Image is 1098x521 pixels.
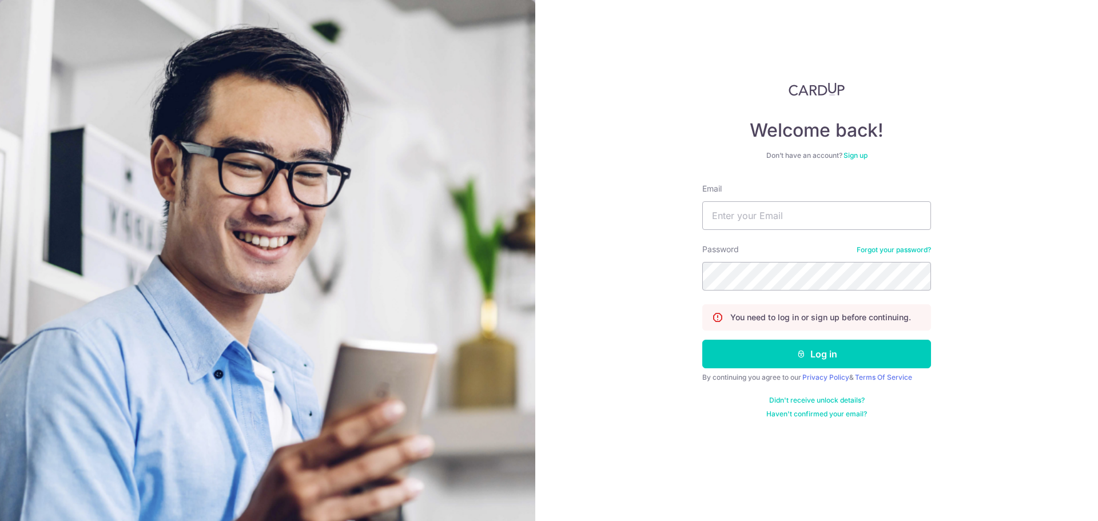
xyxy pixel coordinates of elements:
a: Sign up [844,151,868,160]
label: Password [702,244,739,255]
button: Log in [702,340,931,368]
a: Forgot your password? [857,245,931,254]
div: Don’t have an account? [702,151,931,160]
a: Terms Of Service [855,373,912,381]
div: By continuing you agree to our & [702,373,931,382]
label: Email [702,183,722,194]
a: Privacy Policy [802,373,849,381]
a: Didn't receive unlock details? [769,396,865,405]
p: You need to log in or sign up before continuing. [730,312,911,323]
img: CardUp Logo [789,82,845,96]
input: Enter your Email [702,201,931,230]
h4: Welcome back! [702,119,931,142]
a: Haven't confirmed your email? [766,409,867,419]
